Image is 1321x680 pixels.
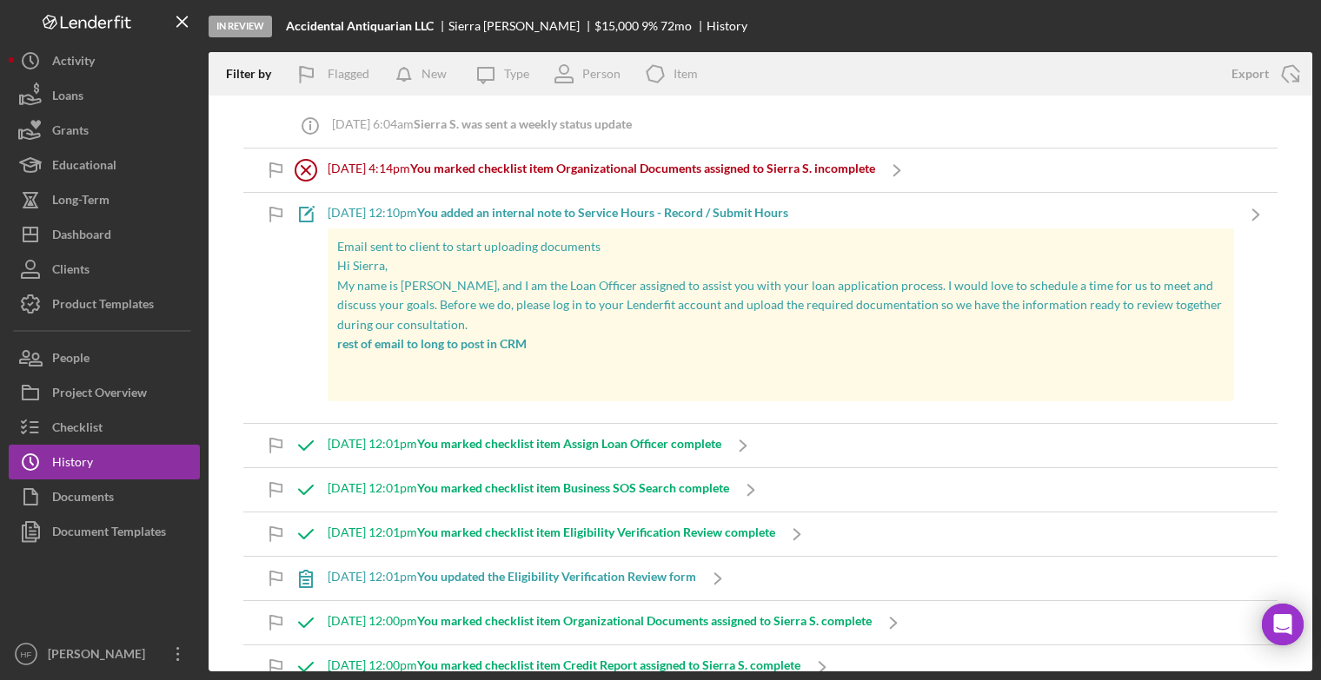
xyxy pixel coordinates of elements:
[52,375,147,414] div: Project Overview
[52,148,116,187] div: Educational
[52,113,89,152] div: Grants
[52,514,166,553] div: Document Templates
[417,657,800,672] b: You marked checklist item Credit Report assigned to Sierra S. complete
[504,67,529,81] div: Type
[284,468,773,512] a: [DATE] 12:01pmYou marked checklist item Business SOS Search complete
[9,217,200,252] button: Dashboard
[52,340,90,380] div: People
[9,113,200,148] button: Grants
[1231,56,1269,91] div: Export
[226,67,284,81] div: Filter by
[417,205,788,220] b: You added an internal note to Service Hours - Record / Submit Hours
[52,252,90,291] div: Clients
[9,637,200,671] button: HF[PERSON_NAME]
[674,67,698,81] div: Item
[52,479,114,518] div: Documents
[9,43,200,78] button: Activity
[52,182,110,221] div: Long-Term
[284,557,740,600] a: [DATE] 12:01pmYou updated the Eligibility Verification Review form
[641,19,658,33] div: 9 %
[422,56,447,91] div: New
[594,18,639,33] span: $15,000
[9,375,200,410] button: Project Overview
[284,56,387,91] button: Flagged
[52,445,93,484] div: History
[337,336,527,351] strong: rest of email to long to post in CRM
[284,193,1278,423] a: [DATE] 12:10pmYou added an internal note to Service Hours - Record / Submit HoursEmail sent to cl...
[417,613,872,628] b: You marked checklist item Organizational Documents assigned to Sierra S. complete
[52,78,83,117] div: Loans
[9,78,200,113] button: Loans
[9,514,200,549] button: Document Templates
[9,445,200,479] button: History
[43,637,156,676] div: [PERSON_NAME]
[328,162,875,175] div: [DATE] 4:14pm
[417,525,775,539] b: You marked checklist item Eligibility Verification Review complete
[52,410,103,449] div: Checklist
[284,424,765,467] a: [DATE] 12:01pmYou marked checklist item Assign Loan Officer complete
[328,56,369,91] div: Flagged
[284,601,915,644] a: [DATE] 12:00pmYou marked checklist item Organizational Documents assigned to Sierra S. complete
[284,512,819,556] a: [DATE] 12:01pmYou marked checklist item Eligibility Verification Review complete
[328,570,696,584] div: [DATE] 12:01pm
[9,148,200,182] button: Educational
[328,658,800,672] div: [DATE] 12:00pm
[1262,604,1304,645] div: Open Intercom Messenger
[328,525,775,539] div: [DATE] 12:01pm
[9,340,200,375] button: People
[417,569,696,584] b: You updated the Eligibility Verification Review form
[328,206,1234,220] div: [DATE] 12:10pm
[387,56,464,91] button: New
[660,19,692,33] div: 72 mo
[52,217,111,256] div: Dashboard
[9,479,200,514] button: Documents
[707,19,747,33] div: History
[328,437,721,451] div: [DATE] 12:01pm
[1214,56,1312,91] button: Export
[9,182,200,217] button: Long-Term
[21,650,32,659] text: HF
[410,161,875,175] b: You marked checklist item Organizational Documents assigned to Sierra S. incomplete
[52,43,95,83] div: Activity
[417,436,721,451] b: You marked checklist item Assign Loan Officer complete
[337,237,1225,256] p: Email sent to client to start uploading documents
[9,287,200,321] button: Product Templates
[209,16,272,37] div: In Review
[52,287,154,326] div: Product Templates
[332,117,632,131] div: [DATE] 6:04am
[328,614,872,628] div: [DATE] 12:00pm
[582,67,621,81] div: Person
[328,481,729,495] div: [DATE] 12:01pm
[417,480,729,495] b: You marked checklist item Business SOS Search complete
[284,149,919,192] a: [DATE] 4:14pmYou marked checklist item Organizational Documents assigned to Sierra S. incomplete
[9,252,200,287] button: Clients
[337,256,1225,275] p: Hi Sierra,
[286,19,434,33] b: Accidental Antiquarian LLC
[448,19,594,33] div: Sierra [PERSON_NAME]
[9,410,200,445] button: Checklist
[414,116,632,131] b: Sierra S. was sent a weekly status update
[337,276,1225,334] p: My name is [PERSON_NAME], and I am the Loan Officer assigned to assist you with your loan applica...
